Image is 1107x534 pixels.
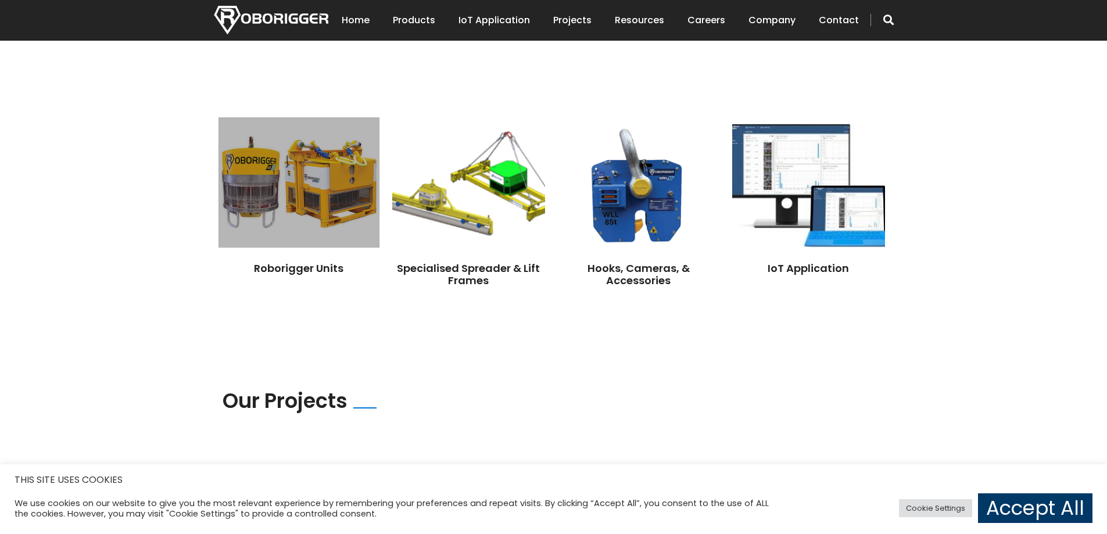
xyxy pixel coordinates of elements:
h5: THIS SITE USES COOKIES [15,472,1092,488]
a: IoT Application [768,261,849,275]
a: Accept All [978,493,1092,523]
a: Hooks, Cameras, & Accessories [587,261,690,288]
a: Home [342,2,370,38]
a: Roborigger Units [254,261,343,275]
a: Careers [687,2,725,38]
a: Products [393,2,435,38]
a: Cookie Settings [899,499,972,517]
a: Projects [553,2,592,38]
a: IoT Application [458,2,530,38]
a: Company [748,2,796,38]
img: Nortech [214,6,328,34]
div: We use cookies on our website to give you the most relevant experience by remembering your prefer... [15,498,769,519]
a: Contact [819,2,859,38]
a: Resources [615,2,664,38]
a: Specialised Spreader & Lift Frames [397,261,540,288]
